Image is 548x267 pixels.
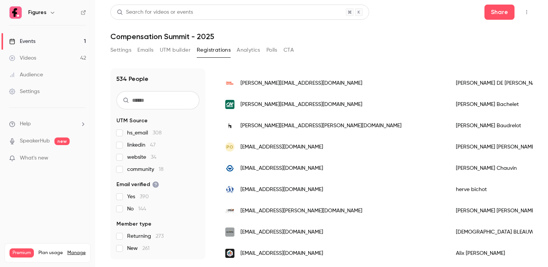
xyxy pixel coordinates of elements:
a: SpeakerHub [20,137,50,145]
span: 47 [150,142,156,148]
h1: Compensation Summit - 2025 [110,32,533,41]
button: CTA [284,44,294,56]
span: community [127,166,164,173]
span: [EMAIL_ADDRESS][DOMAIN_NAME] [241,250,323,258]
span: [EMAIL_ADDRESS][DOMAIN_NAME] [241,164,323,172]
span: 308 [153,130,162,136]
span: website [127,153,156,161]
div: Videos [9,54,36,62]
h1: 534 People [116,74,148,84]
img: Figures [10,6,22,19]
span: Email verified [116,181,159,188]
span: 261 [142,246,150,251]
span: new [54,137,70,145]
span: [PERSON_NAME][EMAIL_ADDRESS][DOMAIN_NAME] [241,101,362,109]
span: Member type [116,220,151,228]
a: Manage [67,250,86,256]
span: Premium [10,248,34,258]
button: Settings [110,44,131,56]
img: fromfuture.com [225,79,234,88]
div: Events [9,38,35,45]
button: Emails [137,44,153,56]
img: assurance-maladie.fr [225,185,234,194]
img: havas.com [225,121,234,130]
span: Returning [127,232,164,240]
span: Help [20,120,31,128]
span: What's new [20,154,48,162]
span: 390 [140,194,149,199]
span: UTM Source [116,117,148,125]
span: Yes [127,193,149,201]
h6: Figures [28,9,46,16]
span: [EMAIL_ADDRESS][DOMAIN_NAME] [241,228,323,236]
span: 34 [151,155,156,160]
button: UTM builder [160,44,191,56]
span: Plan usage [38,250,63,256]
span: New [127,245,150,252]
span: [EMAIL_ADDRESS][PERSON_NAME][DOMAIN_NAME] [241,207,362,215]
img: globe-groupe.com [225,164,234,173]
span: 144 [138,206,146,212]
span: PO [226,144,233,150]
span: hs_email [127,129,162,137]
img: credit-agricole-sa.fr [225,100,234,109]
span: [EMAIL_ADDRESS][DOMAIN_NAME] [241,143,323,151]
span: linkedin [127,141,156,149]
img: altema.pro [225,228,234,237]
span: [PERSON_NAME][EMAIL_ADDRESS][PERSON_NAME][DOMAIN_NAME] [241,122,401,130]
span: [EMAIL_ADDRESS][DOMAIN_NAME] [241,186,323,194]
button: Registrations [197,44,231,56]
img: hexa.com [225,249,234,258]
li: help-dropdown-opener [9,120,86,128]
iframe: Noticeable Trigger [77,155,86,162]
span: [PERSON_NAME][EMAIL_ADDRESS][DOMAIN_NAME] [241,79,362,87]
div: Audience [9,71,43,79]
div: Search for videos or events [117,8,193,16]
img: 3magroup.com [225,206,234,215]
div: Settings [9,88,40,95]
span: 18 [159,167,164,172]
span: No [127,205,146,213]
button: Polls [266,44,277,56]
button: Share [484,5,515,20]
span: 273 [156,234,164,239]
button: Analytics [237,44,260,56]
